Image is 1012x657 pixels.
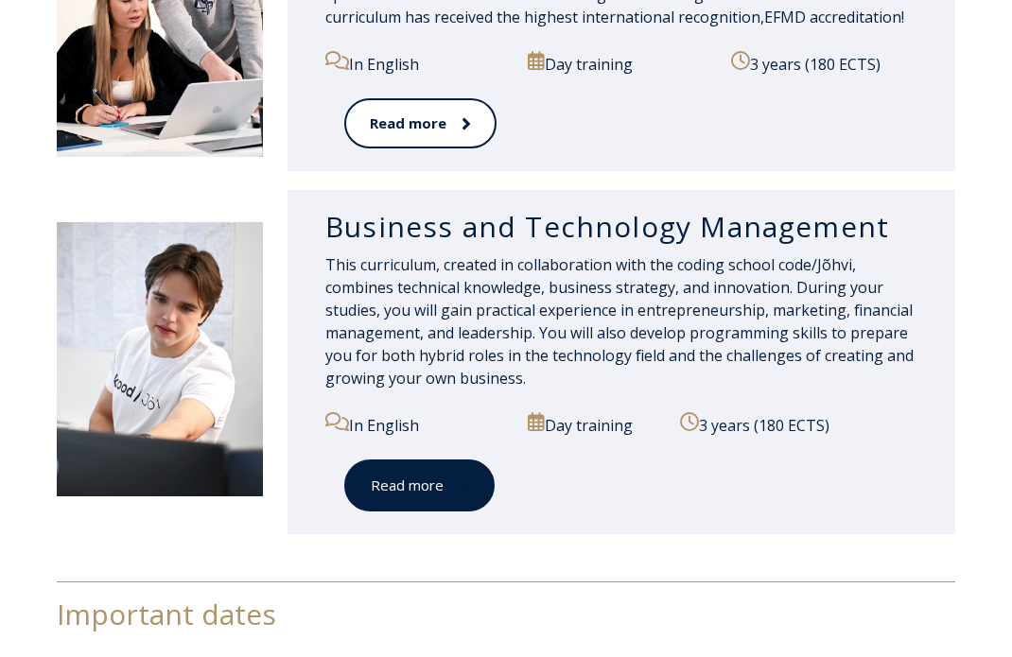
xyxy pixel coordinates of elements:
font: Important dates [57,595,276,633]
font: 3 years (180 ECTS) [699,415,829,436]
font: In English [349,54,419,75]
a: EFMD accreditation [764,7,901,27]
img: Business and Technology Management [57,222,263,496]
font: This curriculum, created in collaboration with the coding school code/Jõhvi, combines technical k... [325,254,914,389]
a: Read more [344,459,495,511]
font: Day training [545,415,633,436]
font: Business and Technology Management [325,207,889,246]
a: Read more [344,98,497,148]
font: Day training [545,54,633,75]
font: 3 years (180 ECTS) [750,54,881,75]
font: In English [349,415,419,436]
font: Read more [370,113,446,132]
font: ! [901,7,904,27]
font: Read more [371,475,444,494]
